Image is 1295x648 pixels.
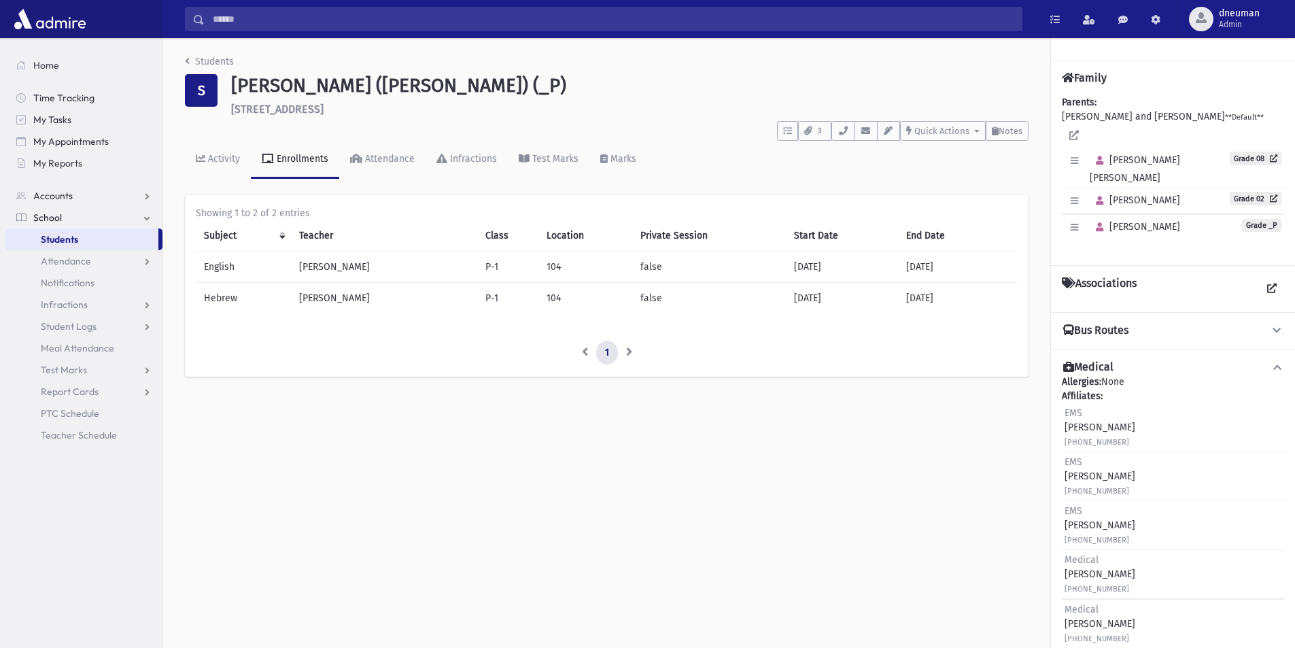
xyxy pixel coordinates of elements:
small: [PHONE_NUMBER] [1065,634,1129,643]
a: Infractions [426,141,508,179]
a: My Tasks [5,109,162,131]
th: Subject [196,220,291,252]
span: Infractions [41,299,88,311]
input: Search [205,7,1022,31]
h4: Associations [1062,277,1137,301]
a: Infractions [5,294,162,316]
button: Quick Actions [900,121,986,141]
th: Teacher [291,220,477,252]
a: PTC Schedule [5,403,162,424]
td: [PERSON_NAME] [291,251,477,282]
span: Home [33,59,59,71]
td: 104 [538,251,632,282]
img: AdmirePro [11,5,89,33]
a: Enrollments [251,141,339,179]
div: S [185,74,218,107]
span: Medical [1065,554,1099,566]
td: [DATE] [786,251,898,282]
h6: [STREET_ADDRESS] [231,103,1029,116]
span: Time Tracking [33,92,94,104]
div: Marks [608,153,636,165]
td: English [196,251,291,282]
div: None [1062,375,1284,648]
div: Infractions [447,153,497,165]
small: [PHONE_NUMBER] [1065,438,1129,447]
div: [PERSON_NAME] [1065,504,1135,547]
td: [DATE] [898,251,1018,282]
a: Time Tracking [5,87,162,109]
span: [PERSON_NAME] [1090,221,1180,233]
a: 1 [596,341,618,365]
a: Activity [185,141,251,179]
div: Enrollments [274,153,328,165]
span: Notes [999,126,1022,136]
button: Notes [986,121,1029,141]
div: Showing 1 to 2 of 2 entries [196,206,1018,220]
div: [PERSON_NAME] [1065,553,1135,596]
a: Students [185,56,234,67]
a: Report Cards [5,381,162,403]
a: Meal Attendance [5,337,162,359]
b: Affiliates: [1062,390,1103,402]
a: Attendance [339,141,426,179]
b: Parents: [1062,97,1097,108]
span: EMS [1065,505,1082,517]
a: Attendance [5,250,162,272]
div: Test Marks [530,153,579,165]
a: View all Associations [1260,277,1284,301]
b: Allergies: [1062,376,1101,388]
span: My Reports [33,157,82,169]
td: false [632,282,786,313]
button: Medical [1062,360,1284,375]
small: [PHONE_NUMBER] [1065,536,1129,545]
span: Student Logs [41,320,97,332]
button: Bus Routes [1062,324,1284,338]
a: Grade 02 [1230,192,1281,205]
h1: [PERSON_NAME] ([PERSON_NAME]) (_P) [231,74,1029,97]
a: Accounts [5,185,162,207]
td: [DATE] [898,282,1018,313]
span: 3 [814,125,825,137]
th: End Date [898,220,1018,252]
span: Accounts [33,190,73,202]
nav: breadcrumb [185,54,234,74]
a: Home [5,54,162,76]
h4: Medical [1063,360,1113,375]
span: Notifications [41,277,94,289]
th: Private Session [632,220,786,252]
th: Class [477,220,539,252]
span: Quick Actions [914,126,969,136]
button: 3 [798,121,831,141]
span: My Appointments [33,135,109,148]
div: [PERSON_NAME] [1065,455,1135,498]
th: Location [538,220,632,252]
a: Teacher Schedule [5,424,162,446]
a: Student Logs [5,316,162,337]
span: EMS [1065,407,1082,419]
h4: Family [1062,71,1107,84]
div: [PERSON_NAME] [1065,406,1135,449]
td: [DATE] [786,282,898,313]
div: [PERSON_NAME] [1065,602,1135,645]
span: Grade _P [1242,219,1281,232]
span: [PERSON_NAME] [PERSON_NAME] [1090,154,1180,184]
div: Activity [205,153,240,165]
td: [PERSON_NAME] [291,282,477,313]
small: [PHONE_NUMBER] [1065,487,1129,496]
small: [PHONE_NUMBER] [1065,585,1129,594]
span: Test Marks [41,364,87,376]
span: Report Cards [41,386,99,398]
td: 104 [538,282,632,313]
a: Marks [589,141,647,179]
span: Teacher Schedule [41,429,117,441]
td: Hebrew [196,282,291,313]
th: Start Date [786,220,898,252]
span: School [33,211,62,224]
a: Test Marks [508,141,589,179]
a: Notifications [5,272,162,294]
span: Students [41,233,78,245]
span: PTC Schedule [41,407,99,420]
span: My Tasks [33,114,71,126]
span: Medical [1065,604,1099,615]
a: My Reports [5,152,162,174]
